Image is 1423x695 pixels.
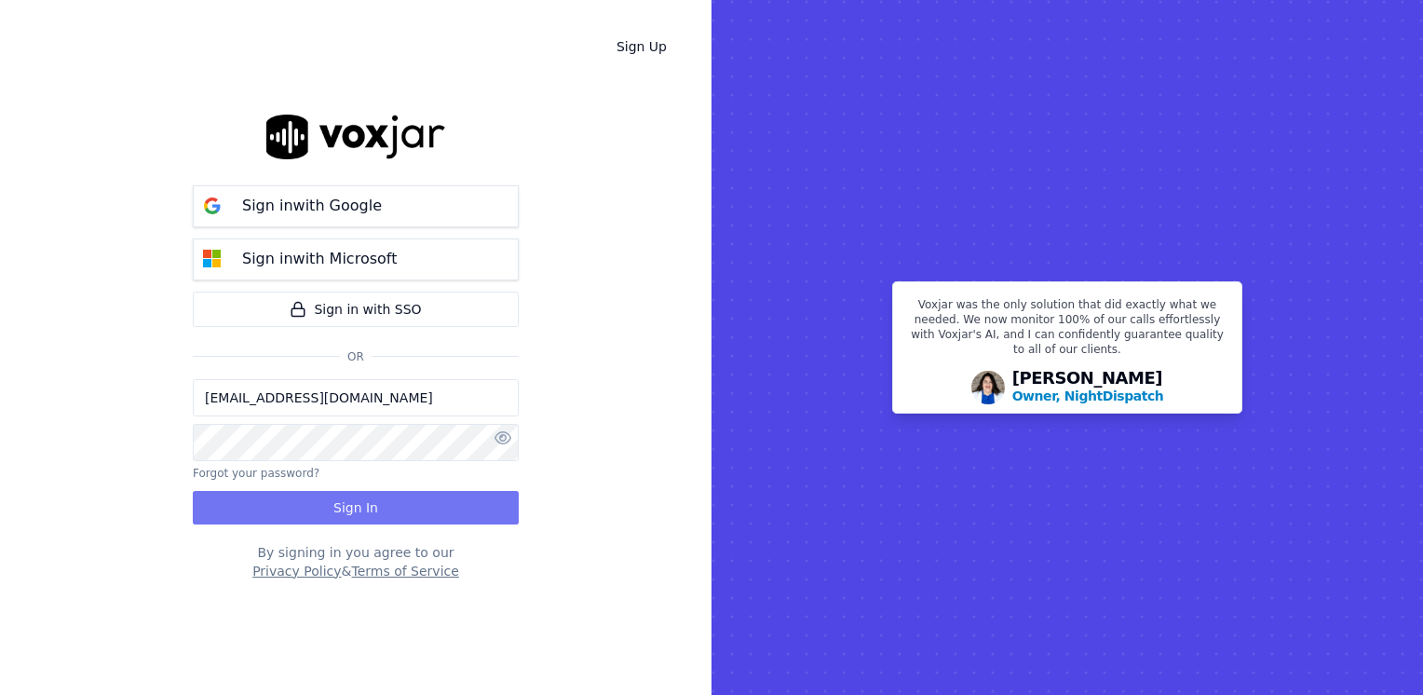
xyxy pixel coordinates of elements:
[242,195,382,217] p: Sign in with Google
[340,349,372,364] span: Or
[194,240,231,278] img: microsoft Sign in button
[193,292,519,327] a: Sign in with SSO
[602,30,682,63] a: Sign Up
[193,185,519,227] button: Sign inwith Google
[904,297,1230,364] p: Voxjar was the only solution that did exactly what we needed. We now monitor 100% of our calls ef...
[193,466,319,481] button: Forgot your password?
[266,115,445,158] img: logo
[193,238,519,280] button: Sign inwith Microsoft
[193,379,519,416] input: Email
[193,543,519,580] div: By signing in you agree to our &
[194,187,231,225] img: google Sign in button
[242,248,397,270] p: Sign in with Microsoft
[351,562,458,580] button: Terms of Service
[971,371,1005,404] img: Avatar
[1012,387,1164,405] p: Owner, NightDispatch
[1012,370,1164,405] div: [PERSON_NAME]
[193,491,519,525] button: Sign In
[252,562,341,580] button: Privacy Policy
